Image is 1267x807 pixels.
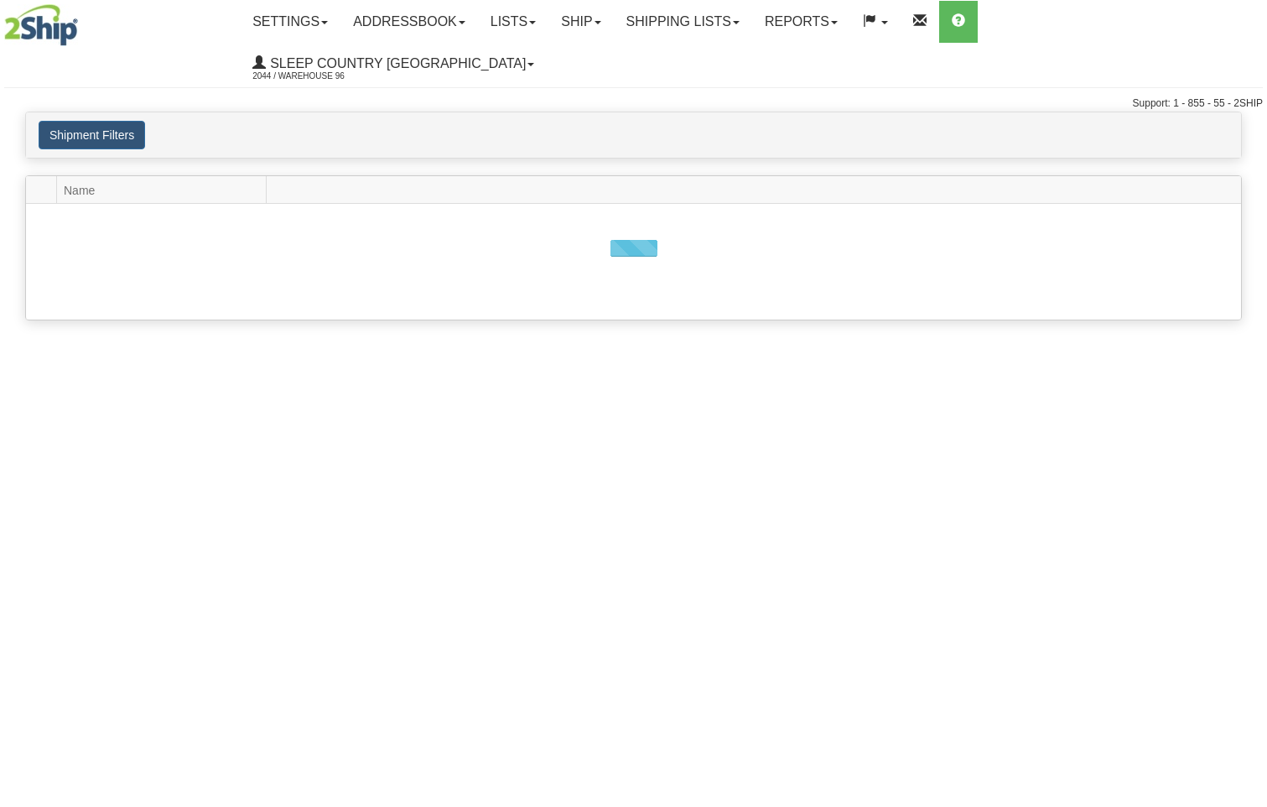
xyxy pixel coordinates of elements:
[478,1,548,43] a: Lists
[340,1,478,43] a: Addressbook
[614,1,752,43] a: Shipping lists
[266,56,526,70] span: Sleep Country [GEOGRAPHIC_DATA]
[240,1,340,43] a: Settings
[548,1,613,43] a: Ship
[4,4,78,46] img: logo2044.jpg
[252,68,378,85] span: 2044 / Warehouse 96
[1228,318,1265,489] iframe: chat widget
[4,96,1263,111] div: Support: 1 - 855 - 55 - 2SHIP
[240,43,547,85] a: Sleep Country [GEOGRAPHIC_DATA] 2044 / Warehouse 96
[39,121,145,149] button: Shipment Filters
[752,1,850,43] a: Reports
